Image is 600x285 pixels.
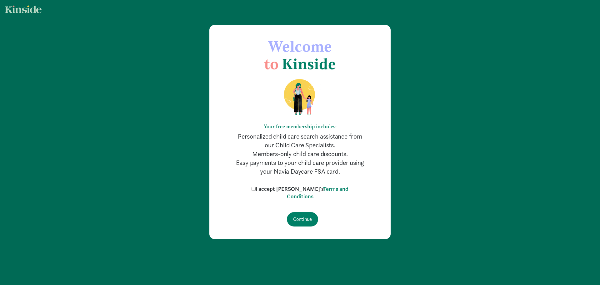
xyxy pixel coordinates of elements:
img: illustration-mom-daughter.png [276,79,324,116]
a: Terms and Conditions [287,185,349,200]
img: light.svg [5,5,42,13]
span: Kinside [282,55,336,73]
p: Personalized child care search assistance from our Child Care Specialists. [234,132,366,150]
p: Members-only child care discounts. [234,150,366,158]
span: to [264,55,278,73]
input: Continue [287,212,318,226]
input: I accept [PERSON_NAME]'sTerms and Conditions [252,187,256,191]
p: Easy payments to your child care provider using your Navia Daycare FSA card. [234,158,366,176]
h6: Your free membership includes: [234,124,366,130]
span: Welcome [268,37,332,55]
label: I accept [PERSON_NAME]'s [250,185,350,200]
